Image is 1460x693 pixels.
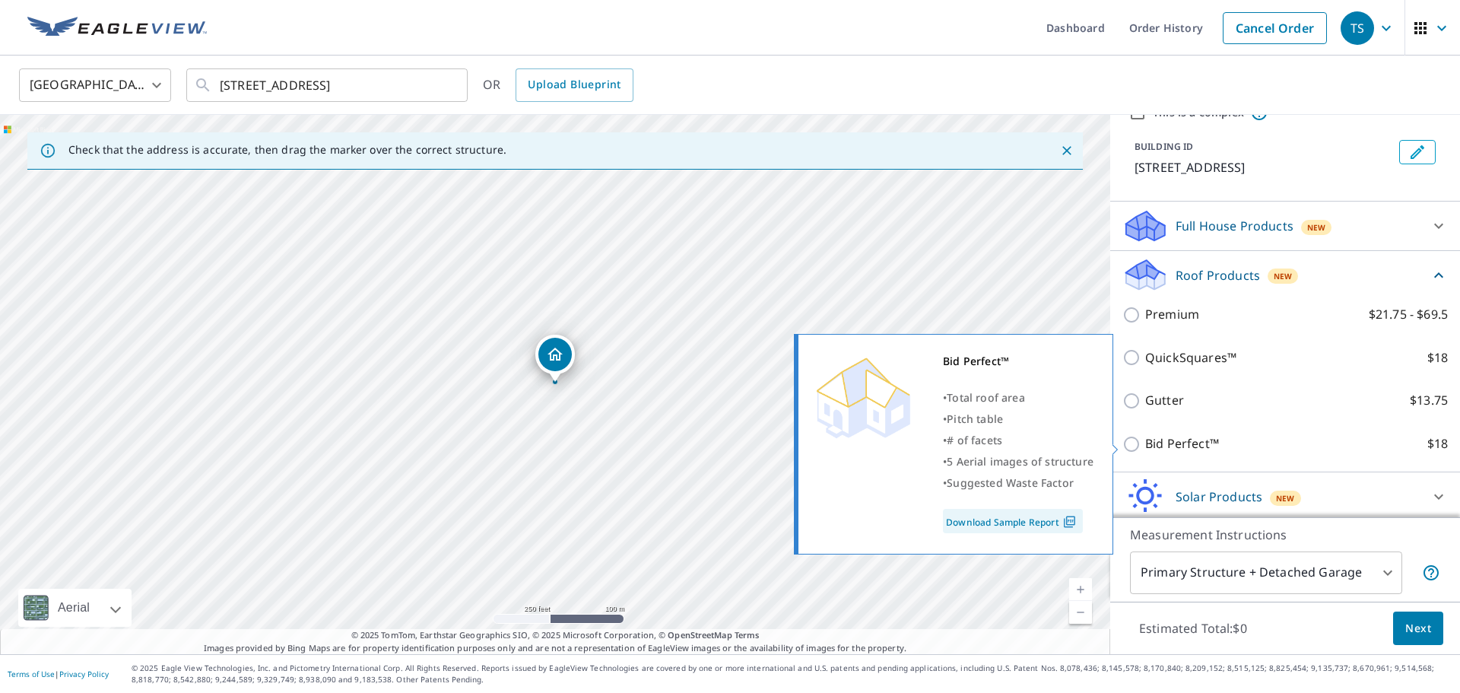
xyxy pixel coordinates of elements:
[1399,140,1436,164] button: Edit building 1
[53,589,94,627] div: Aerial
[1122,208,1448,244] div: Full House ProductsNew
[535,335,575,382] div: Dropped pin, building 1, Residential property, 9 Summer Morning Ct Spring, TX 77381
[1427,434,1448,453] p: $18
[947,433,1002,447] span: # of facets
[68,143,506,157] p: Check that the address is accurate, then drag the marker over the correct structure.
[947,412,1003,426] span: Pitch table
[1145,348,1236,367] p: QuickSquares™
[1130,552,1402,594] div: Primary Structure + Detached Garage
[1145,434,1219,453] p: Bid Perfect™
[132,663,1452,685] p: © 2025 Eagle View Technologies, Inc. and Pictometry International Corp. All Rights Reserved. Repo...
[943,451,1093,472] div: •
[1410,391,1448,410] p: $13.75
[1307,221,1326,234] span: New
[1145,391,1184,410] p: Gutter
[947,475,1074,490] span: Suggested Waste Factor
[668,629,732,641] a: OpenStreetMap
[1369,305,1448,324] p: $21.75 - $69.5
[1130,526,1440,544] p: Measurement Instructions
[59,669,109,679] a: Privacy Policy
[1069,601,1092,624] a: Current Level 17, Zoom Out
[735,629,760,641] a: Terms
[947,390,1025,405] span: Total roof area
[19,64,171,106] div: [GEOGRAPHIC_DATA]
[528,75,620,94] span: Upload Blueprint
[1427,348,1448,367] p: $18
[18,589,132,627] div: Aerial
[1405,619,1431,638] span: Next
[516,68,633,102] a: Upload Blueprint
[1341,11,1374,45] div: TS
[1059,515,1080,529] img: Pdf Icon
[1393,612,1443,646] button: Next
[1276,492,1295,504] span: New
[943,430,1093,451] div: •
[943,387,1093,408] div: •
[27,17,207,40] img: EV Logo
[947,454,1093,469] span: 5 Aerial images of structure
[943,472,1093,494] div: •
[1069,578,1092,601] a: Current Level 17, Zoom In
[1422,564,1440,582] span: Your report will include the primary structure and a detached garage if one exists.
[810,351,916,442] img: Premium
[8,669,55,679] a: Terms of Use
[1176,217,1293,235] p: Full House Products
[1176,488,1262,506] p: Solar Products
[943,408,1093,430] div: •
[1176,266,1260,285] p: Roof Products
[1145,305,1199,324] p: Premium
[1135,158,1393,176] p: [STREET_ADDRESS]
[8,669,109,679] p: |
[1127,612,1259,645] p: Estimated Total: $0
[1135,140,1193,153] p: BUILDING ID
[1057,141,1077,161] button: Close
[220,64,436,106] input: Search by address or latitude-longitude
[1122,257,1448,293] div: Roof ProductsNew
[1122,478,1448,515] div: Solar ProductsNew
[351,629,760,642] span: © 2025 TomTom, Earthstar Geographics SIO, © 2025 Microsoft Corporation, ©
[1274,270,1293,282] span: New
[1223,12,1327,44] a: Cancel Order
[483,68,633,102] div: OR
[943,351,1093,372] div: Bid Perfect™
[943,509,1083,533] a: Download Sample Report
